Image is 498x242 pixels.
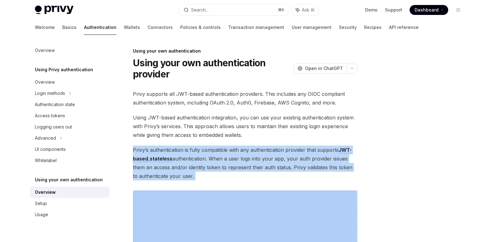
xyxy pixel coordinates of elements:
div: Overview [35,188,56,196]
div: Logging users out [35,123,72,131]
button: Search...⌘K [179,4,288,16]
a: Policies & controls [180,20,221,35]
a: Basics [62,20,77,35]
a: Overview [30,187,110,198]
a: Overview [30,77,110,88]
a: Authentication state [30,99,110,110]
a: API reference [389,20,419,35]
a: Demo [365,7,378,13]
a: Wallets [124,20,140,35]
a: Dashboard [410,5,448,15]
a: Whitelabel [30,155,110,166]
h5: Using Privy authentication [35,66,93,73]
span: Dashboard [415,7,439,13]
span: Privy supports all JWT-based authentication providers. This includes any OIDC compliant authentic... [133,90,357,107]
a: Access tokens [30,110,110,121]
a: Authentication [84,20,116,35]
a: Welcome [35,20,55,35]
div: Whitelabel [35,157,57,164]
h1: Using your own authentication provider [133,57,291,80]
a: Overview [30,45,110,56]
span: Ask AI [302,7,314,13]
div: Authentication state [35,101,75,108]
div: Setup [35,200,47,207]
div: Overview [35,78,55,86]
a: Setup [30,198,110,209]
div: Advanced [35,134,56,142]
img: light logo [35,6,73,14]
a: Logging users out [30,121,110,133]
button: Ask AI [291,4,319,16]
a: Transaction management [228,20,284,35]
span: ⌘ K [278,7,284,12]
a: Security [339,20,357,35]
span: Privy’s authentication is fully compatible with any authentication provider that supports , authe... [133,146,357,180]
a: Connectors [148,20,173,35]
a: UI components [30,144,110,155]
button: Toggle dark mode [453,5,463,15]
div: UI components [35,146,66,153]
div: Usage [35,211,48,218]
a: User management [292,20,331,35]
a: Usage [30,209,110,220]
div: Search... [191,6,209,14]
span: Open in ChatGPT [305,65,343,72]
a: Recipes [364,20,382,35]
div: Overview [35,47,55,54]
h5: Using your own authentication [35,176,103,184]
a: Support [385,7,402,13]
div: Login methods [35,90,65,97]
span: Using JWT-based authentication integration, you can use your existing authentication system with ... [133,113,357,139]
div: Access tokens [35,112,65,119]
a: stateless [150,156,172,162]
button: Open in ChatGPT [294,63,347,74]
div: Using your own authentication [133,48,357,54]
